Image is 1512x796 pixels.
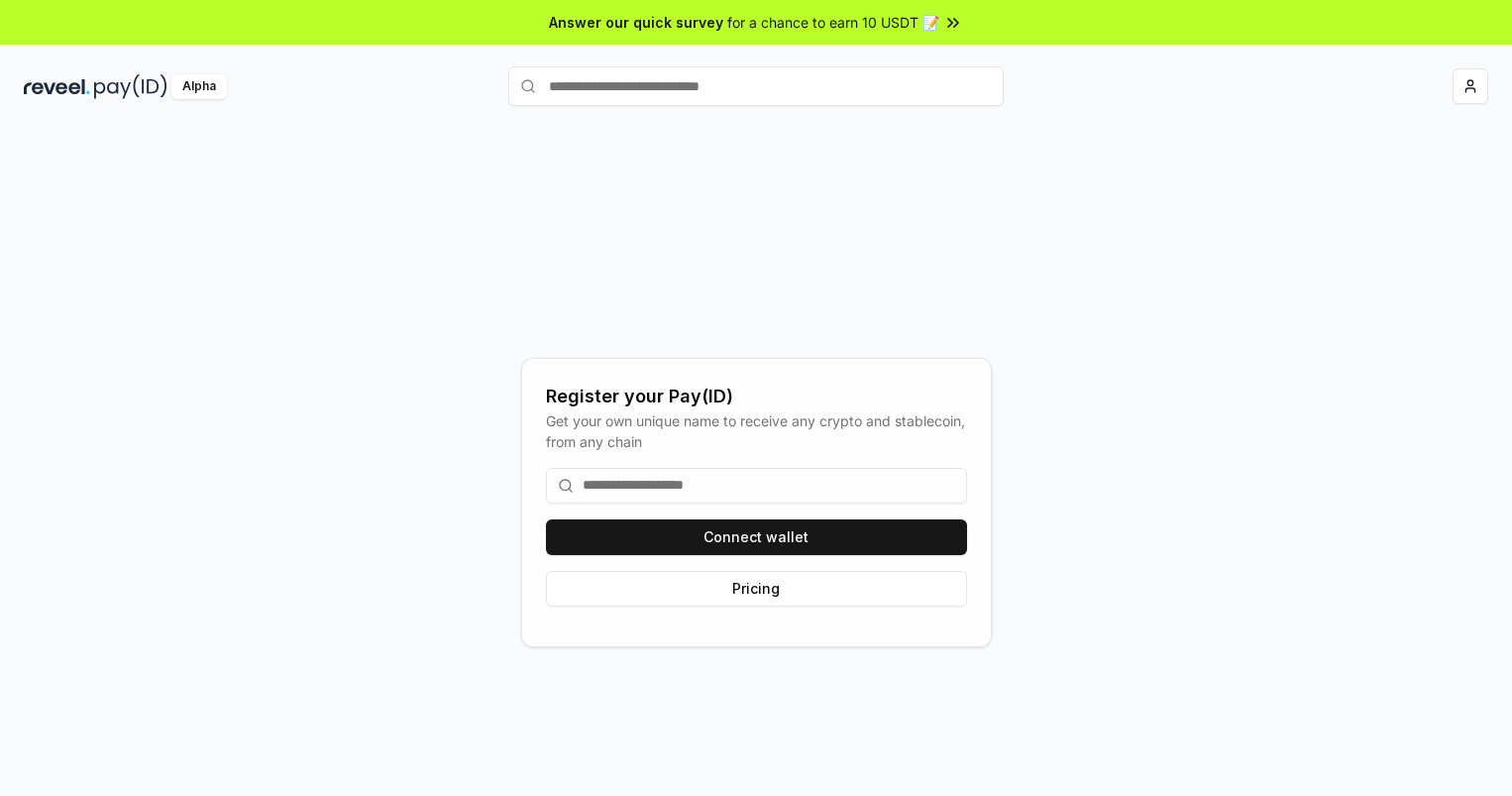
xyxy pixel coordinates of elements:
span: Answer our quick survey [549,12,723,33]
div: Alpha [171,74,227,99]
div: Register your Pay(ID) [546,383,967,410]
span: for a chance to earn 10 USDT 📝 [727,12,939,33]
img: reveel_dark [24,74,90,99]
img: pay_id [94,74,167,99]
div: Get your own unique name to receive any crypto and stablecoin, from any chain [546,410,967,452]
button: Connect wallet [546,519,967,555]
button: Pricing [546,571,967,607]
